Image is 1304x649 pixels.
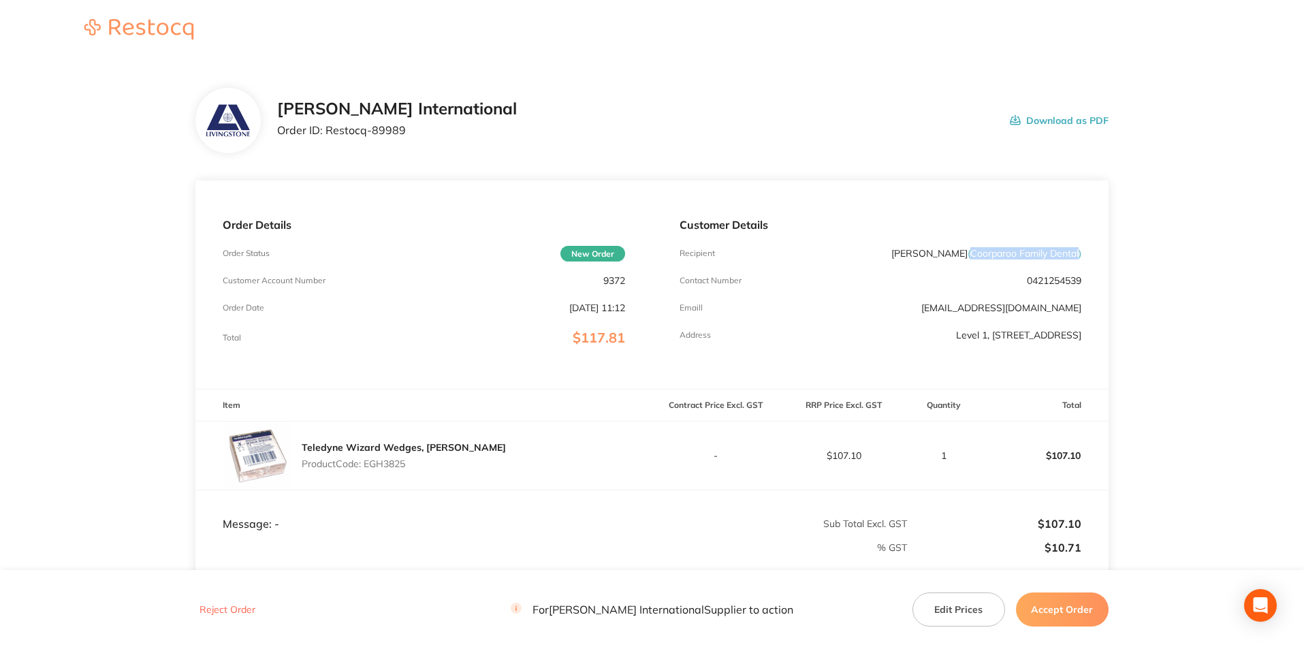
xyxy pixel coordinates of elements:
p: Address [680,330,711,340]
p: 1 [908,450,980,461]
p: $107.10 [908,518,1081,530]
p: $107.10 [981,439,1108,472]
span: ( Coorparoo Family Dental ) [968,247,1081,259]
p: Sub Total Excl. GST [653,518,907,529]
span: New Order [560,246,625,262]
button: Edit Prices [912,592,1005,627]
p: 0421254539 [1027,275,1081,286]
a: Teledyne Wizard Wedges, [PERSON_NAME] [302,441,506,454]
button: Download as PDF [1010,99,1109,142]
a: Restocq logo [71,19,207,42]
p: % GST [196,542,907,553]
p: - [653,450,780,461]
h2: [PERSON_NAME] International [277,99,517,118]
img: Restocq logo [71,19,207,39]
p: 9372 [603,275,625,286]
th: Total [981,390,1109,422]
p: Order Date [223,303,264,313]
th: RRP Price Excl. GST [780,390,908,422]
th: Quantity [908,390,981,422]
p: Contact Number [680,276,742,285]
p: Product Code: EGH3825 [302,458,506,469]
p: [DATE] 11:12 [569,302,625,313]
p: $107.10 [780,450,907,461]
button: Accept Order [1016,592,1109,627]
img: bHcwczZraQ [206,99,251,143]
p: Order ID: Restocq- 89989 [277,124,517,136]
a: [EMAIL_ADDRESS][DOMAIN_NAME] [921,302,1081,314]
td: Message: - [195,490,652,531]
p: Customer Details [680,219,1081,231]
img: ZTNmOTUwdQ [223,422,291,490]
p: Total [223,333,241,343]
p: [PERSON_NAME] [891,248,1081,259]
p: Emaill [680,303,703,313]
span: $117.81 [573,329,625,346]
th: Contract Price Excl. GST [652,390,780,422]
div: Open Intercom Messenger [1244,589,1277,622]
p: Order Status [223,249,270,258]
p: For [PERSON_NAME] International Supplier to action [511,603,793,616]
p: $10.71 [908,541,1081,554]
button: Reject Order [195,604,259,616]
p: Level 1, [STREET_ADDRESS] [956,330,1081,341]
p: Order Details [223,219,624,231]
p: Recipient [680,249,715,258]
th: Item [195,390,652,422]
p: Customer Account Number [223,276,325,285]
